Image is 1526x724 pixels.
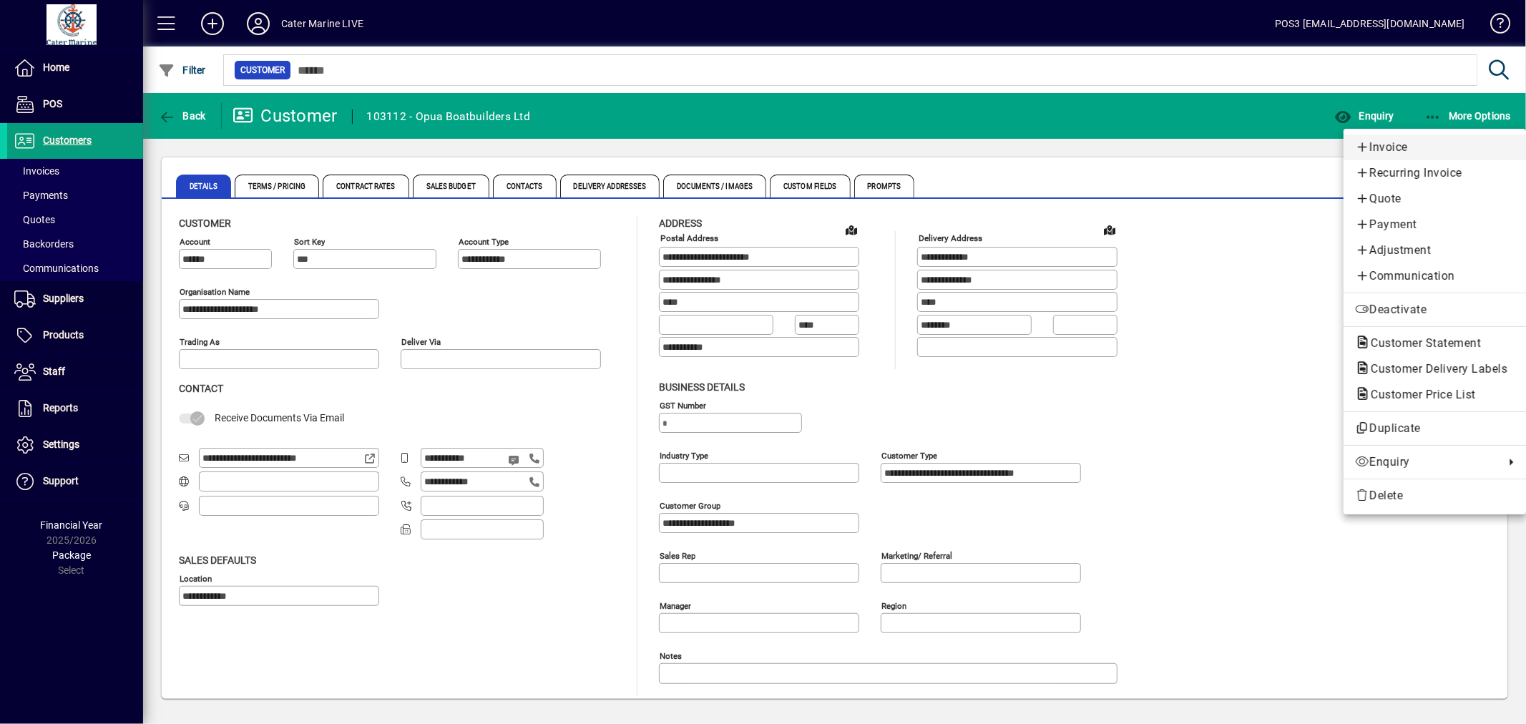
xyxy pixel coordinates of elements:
[1355,301,1515,318] span: Deactivate
[1355,139,1515,156] span: Invoice
[1355,216,1515,233] span: Payment
[1355,454,1497,471] span: Enquiry
[1355,388,1483,401] span: Customer Price List
[1355,165,1515,182] span: Recurring Invoice
[1355,268,1515,285] span: Communication
[1355,420,1515,437] span: Duplicate
[1355,362,1515,376] span: Customer Delivery Labels
[1355,336,1488,350] span: Customer Statement
[1355,242,1515,259] span: Adjustment
[1344,297,1526,323] button: Deactivate customer
[1355,190,1515,207] span: Quote
[1355,487,1515,504] span: Delete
